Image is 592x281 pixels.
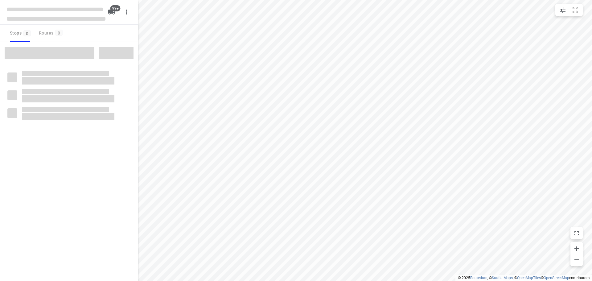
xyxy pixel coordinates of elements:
[555,4,583,16] div: small contained button group
[557,4,569,16] button: Map settings
[544,276,569,280] a: OpenStreetMap
[517,276,541,280] a: OpenMapTiles
[470,276,487,280] a: Routetitan
[458,276,590,280] li: © 2025 , © , © © contributors
[492,276,513,280] a: Stadia Maps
